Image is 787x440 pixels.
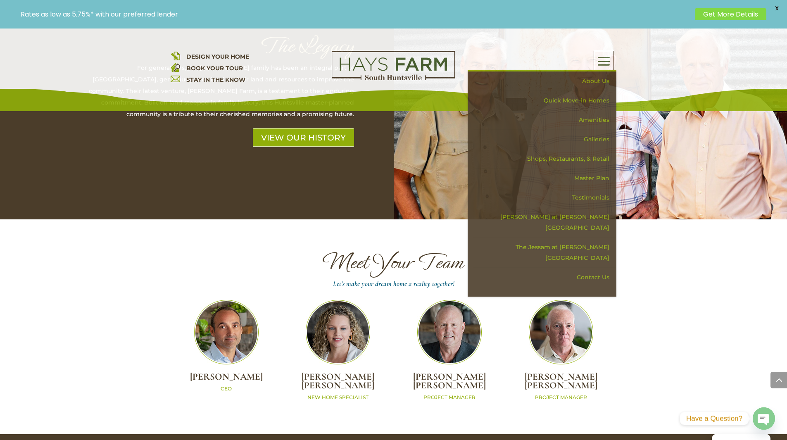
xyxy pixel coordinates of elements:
[695,8,766,20] a: Get More Details
[282,394,394,401] p: NEW HOME SPECIALIST
[171,62,180,72] img: book your home tour
[282,373,394,394] h2: [PERSON_NAME] [PERSON_NAME]
[473,268,616,287] a: Contact Us
[473,110,616,130] a: Amenities
[21,10,691,18] p: Rates as low as 5.75%* with our preferred lender
[171,250,617,278] h1: Meet Your Team
[417,300,482,364] img: Team_Tom
[473,188,616,207] a: Testimonials
[332,51,455,81] img: Logo
[473,149,616,169] a: Shops, Restaurants, & Retail
[770,2,783,14] span: X
[253,128,354,147] a: VIEW OUR HISTORY
[194,300,259,364] img: Team_Matt
[473,207,616,238] a: [PERSON_NAME] at [PERSON_NAME][GEOGRAPHIC_DATA]
[505,394,617,401] p: PROJECT MANAGER
[171,385,282,392] p: CEO
[186,76,245,83] a: STAY IN THE KNOW
[394,394,505,401] p: PROJECT MANAGER
[529,300,593,364] img: Team_Billy
[186,53,249,60] a: DESIGN YOUR HOME
[332,75,455,82] a: hays farm homes huntsville development
[171,51,180,60] img: design your home
[394,373,505,394] h2: [PERSON_NAME] [PERSON_NAME]
[171,283,617,289] h4: Let’s make your dream home a reality together!
[473,130,616,149] a: Galleries
[505,373,617,394] h2: [PERSON_NAME] [PERSON_NAME]
[473,238,616,268] a: The Jessam at [PERSON_NAME][GEOGRAPHIC_DATA]
[473,71,616,91] a: About Us
[171,373,282,385] h2: [PERSON_NAME]
[473,169,616,188] a: Master Plan
[186,64,243,72] a: BOOK YOUR TOUR
[473,91,616,110] a: Quick Move-in Homes
[306,300,370,364] img: Team_Laura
